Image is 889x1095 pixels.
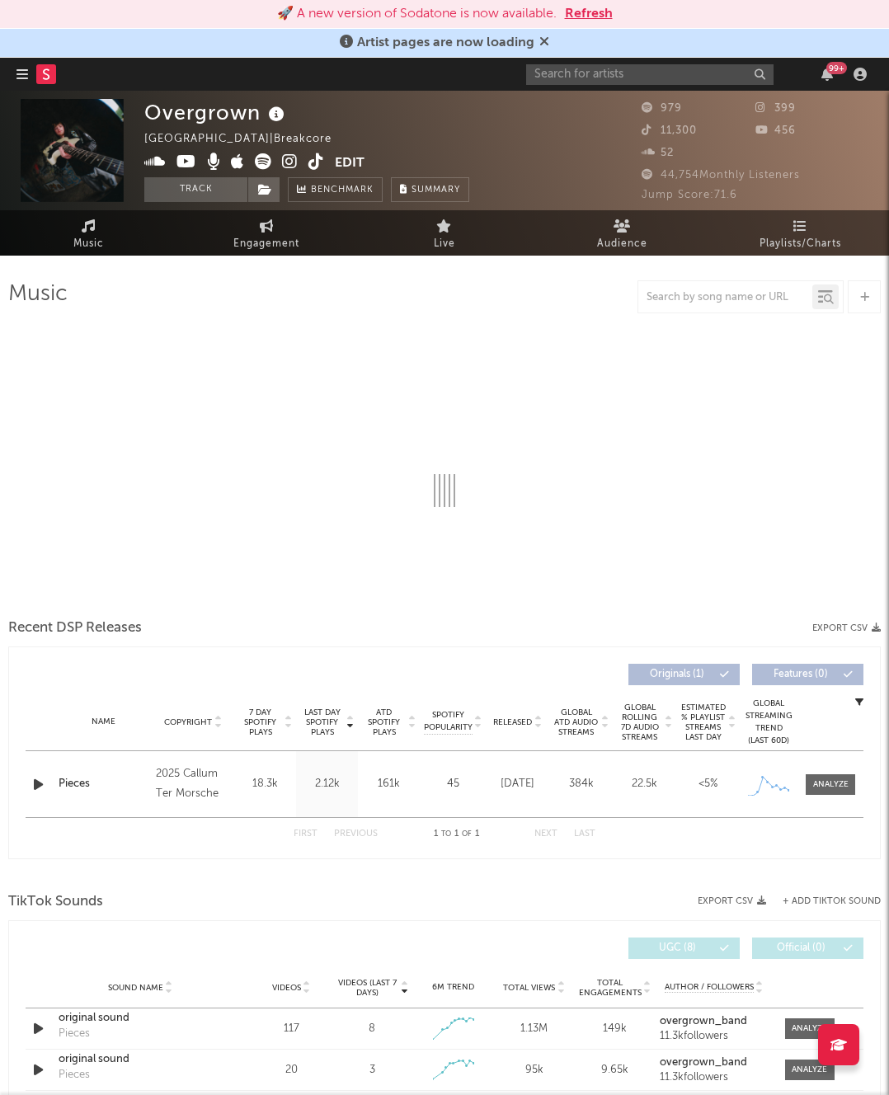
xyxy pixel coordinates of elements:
span: Engagement [233,234,299,254]
button: Features(0) [752,664,863,685]
strong: overgrown_band [660,1057,747,1068]
span: 11,300 [642,125,697,136]
div: Overgrown [144,99,289,126]
div: 11.3k followers [660,1031,769,1042]
span: UGC ( 8 ) [639,943,715,953]
button: Previous [334,829,378,839]
button: Summary [391,177,469,202]
div: 161k [362,776,416,792]
button: Refresh [565,4,613,24]
div: [GEOGRAPHIC_DATA] | Breakcore [144,129,350,149]
button: Originals(1) [628,664,740,685]
div: 99 + [826,62,847,74]
span: Recent DSP Releases [8,618,142,638]
span: Copyright [164,717,212,727]
div: 1 1 1 [411,825,501,844]
div: 95k [498,1062,571,1079]
span: Released [493,717,532,727]
span: Music [73,234,104,254]
span: 7 Day Spotify Plays [238,707,282,737]
span: of [462,830,472,838]
div: 🚀 A new version of Sodatone is now available. [277,4,557,24]
span: Last Day Spotify Plays [300,707,344,737]
span: Audience [597,234,647,254]
button: Edit [335,153,365,174]
div: 8 [369,1021,375,1037]
a: Pieces [59,776,148,792]
a: Engagement [178,210,356,256]
span: Global ATD Audio Streams [553,707,599,737]
span: ATD Spotify Plays [362,707,406,737]
span: Artist pages are now loading [357,36,534,49]
div: 18.3k [238,776,292,792]
strong: overgrown_band [660,1016,747,1027]
span: 44,754 Monthly Listeners [642,170,800,181]
div: 20 [255,1062,327,1079]
div: 149k [579,1021,651,1037]
button: Track [144,177,247,202]
span: to [441,830,451,838]
a: Live [355,210,534,256]
a: Audience [534,210,712,256]
div: [DATE] [490,776,545,792]
div: Global Streaming Trend (Last 60D) [744,698,793,747]
button: Export CSV [698,896,766,906]
button: Export CSV [812,623,881,633]
span: Benchmark [311,181,374,200]
div: <5% [680,776,736,792]
div: Pieces [59,1026,90,1042]
span: Total Views [503,983,555,993]
span: 52 [642,148,674,158]
a: Playlists/Charts [711,210,889,256]
button: + Add TikTok Sound [783,897,881,906]
span: Total Engagements [579,978,642,998]
span: Originals ( 1 ) [639,670,715,679]
a: overgrown_band [660,1016,769,1027]
span: Estimated % Playlist Streams Last Day [680,703,726,742]
button: First [294,829,317,839]
span: Videos (last 7 days) [336,978,398,998]
button: Last [574,829,595,839]
button: Next [534,829,557,839]
button: + Add TikTok Sound [766,897,881,906]
span: 399 [755,103,796,114]
a: overgrown_band [660,1057,769,1069]
button: Official(0) [752,938,863,959]
div: Pieces [59,1067,90,1083]
input: Search for artists [526,64,774,85]
div: 45 [424,776,482,792]
input: Search by song name or URL [638,291,812,304]
span: 979 [642,103,682,114]
span: Playlists/Charts [760,234,841,254]
div: 3 [369,1062,375,1079]
button: UGC(8) [628,938,740,959]
div: 117 [255,1021,327,1037]
span: Live [434,234,455,254]
div: 384k [553,776,609,792]
span: Author / Followers [665,982,754,993]
div: 22.5k [617,776,672,792]
button: 99+ [821,68,833,81]
span: Global Rolling 7D Audio Streams [617,703,662,742]
span: Sound Name [108,983,163,993]
div: 9.65k [579,1062,651,1079]
div: 11.3k followers [660,1072,769,1083]
span: Summary [412,186,460,195]
span: Jump Score: 71.6 [642,190,737,200]
div: 2.12k [300,776,354,792]
div: Name [59,716,148,728]
div: 2025 Callum Ter Morsche [156,764,230,804]
span: Dismiss [539,36,549,49]
a: Benchmark [288,177,383,202]
div: 1.13M [498,1021,571,1037]
span: Official ( 0 ) [763,943,839,953]
span: 456 [755,125,796,136]
a: original sound [59,1051,222,1068]
div: 6M Trend [416,981,489,994]
span: Videos [272,983,301,993]
span: Features ( 0 ) [763,670,839,679]
a: original sound [59,1010,222,1027]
